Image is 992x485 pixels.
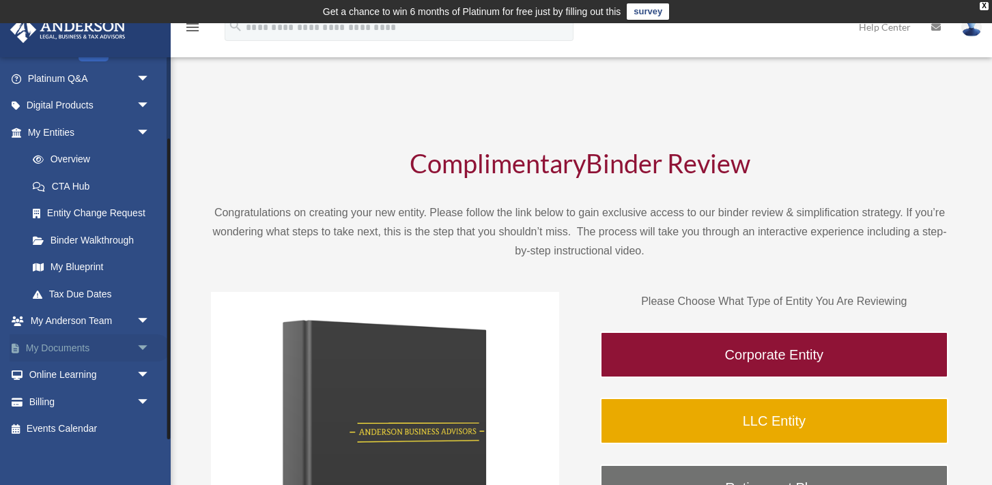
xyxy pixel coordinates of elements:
p: Congratulations on creating your new entity. Please follow the link below to gain exclusive acces... [211,203,948,261]
span: arrow_drop_down [137,334,164,362]
span: arrow_drop_down [137,65,164,93]
a: Overview [19,146,171,173]
a: Binder Walkthrough [19,226,164,254]
a: My Blueprint [19,254,171,281]
img: Anderson Advisors Platinum Portal [6,16,130,43]
a: menu [184,24,201,35]
a: Online Learningarrow_drop_down [10,362,171,389]
i: menu [184,19,201,35]
a: Digital Productsarrow_drop_down [10,92,171,119]
a: My Documentsarrow_drop_down [10,334,171,362]
a: Billingarrow_drop_down [10,388,171,415]
span: arrow_drop_down [137,362,164,390]
div: Get a chance to win 6 months of Platinum for free just by filling out this [323,3,621,20]
a: Corporate Entity [600,332,948,378]
p: Please Choose What Type of Entity You Are Reviewing [600,292,948,311]
div: close [980,2,989,10]
a: My Anderson Teamarrow_drop_down [10,308,171,335]
span: arrow_drop_down [137,119,164,147]
a: My Entitiesarrow_drop_down [10,119,171,146]
span: Complimentary [410,147,586,179]
a: survey [627,3,669,20]
a: LLC Entity [600,398,948,444]
span: Binder Review [586,147,750,179]
span: arrow_drop_down [137,308,164,336]
i: search [228,18,243,33]
a: Entity Change Request [19,200,171,227]
img: User Pic [961,17,982,37]
a: CTA Hub [19,173,171,200]
a: Platinum Q&Aarrow_drop_down [10,65,171,92]
span: arrow_drop_down [137,388,164,416]
a: Events Calendar [10,415,171,443]
span: arrow_drop_down [137,92,164,120]
a: Tax Due Dates [19,280,171,308]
